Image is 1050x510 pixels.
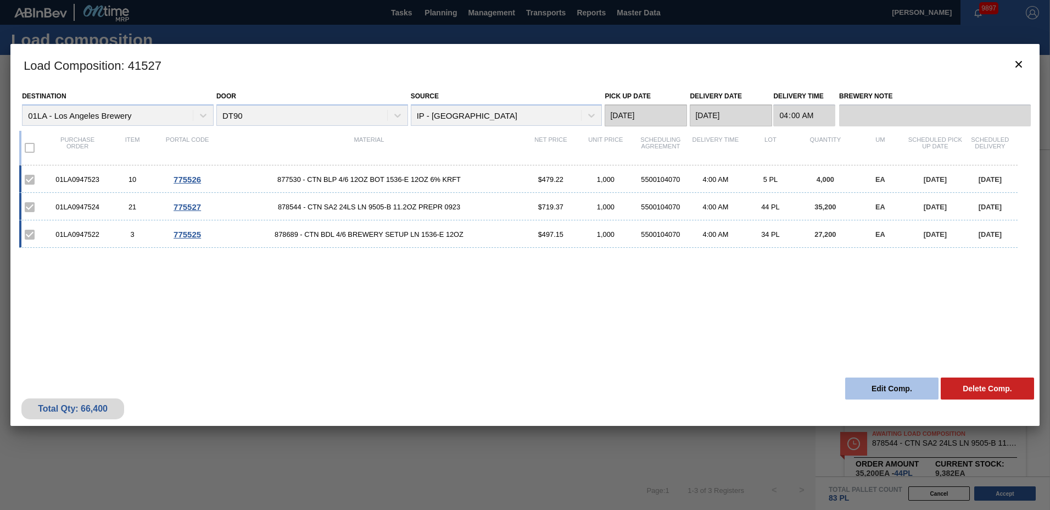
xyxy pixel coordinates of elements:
[578,230,633,239] div: 1,000
[105,136,160,159] div: Item
[633,230,688,239] div: 5500104070
[924,230,947,239] span: [DATE]
[215,175,523,184] span: 877530 - CTN BLP 4/6 12OZ BOT 1536-E 12OZ 6% KRFT
[578,136,633,159] div: Unit Price
[174,202,201,212] span: 775527
[924,175,947,184] span: [DATE]
[839,88,1031,104] label: Brewery Note
[523,230,578,239] div: $497.15
[798,136,853,159] div: Quantity
[523,203,578,211] div: $719.37
[216,92,236,100] label: Door
[743,136,798,159] div: Lot
[411,92,439,100] label: Source
[523,175,578,184] div: $479.22
[174,175,201,184] span: 775526
[105,175,160,184] div: 10
[979,175,1002,184] span: [DATE]
[633,175,688,184] div: 5500104070
[688,203,743,211] div: 4:00 AM
[215,203,523,211] span: 878544 - CTN SA2 24LS LN 9505-B 11.2OZ PREPR 0923
[688,230,743,239] div: 4:00 AM
[174,230,201,239] span: 775525
[845,378,939,400] button: Edit Comp.
[743,230,798,239] div: 34 PL
[160,175,215,184] div: Go to Order
[875,175,885,184] span: EA
[160,136,215,159] div: Portal code
[908,136,963,159] div: Scheduled Pick up Date
[105,230,160,239] div: 3
[30,404,116,414] div: Total Qty: 66,400
[633,136,688,159] div: Scheduling Agreement
[875,230,885,239] span: EA
[22,92,66,100] label: Destination
[853,136,908,159] div: UM
[160,202,215,212] div: Go to Order
[814,203,836,211] span: 35,200
[105,203,160,211] div: 21
[633,203,688,211] div: 5500104070
[773,88,835,104] label: Delivery Time
[979,230,1002,239] span: [DATE]
[875,203,885,211] span: EA
[743,203,798,211] div: 44 PL
[215,136,523,159] div: Material
[941,378,1034,400] button: Delete Comp.
[743,175,798,184] div: 5 PL
[979,203,1002,211] span: [DATE]
[215,230,523,239] span: 878689 - CTN BDL 4/6 BREWERY SETUP LN 1536-E 12OZ
[523,136,578,159] div: Net Price
[50,136,105,159] div: Purchase order
[924,203,947,211] span: [DATE]
[160,230,215,239] div: Go to Order
[578,175,633,184] div: 1,000
[688,136,743,159] div: Delivery Time
[50,175,105,184] div: 01LA0947523
[963,136,1018,159] div: Scheduled Delivery
[50,230,105,239] div: 01LA0947522
[690,92,741,100] label: Delivery Date
[814,230,836,239] span: 27,200
[690,104,772,126] input: mm/dd/yyyy
[605,104,687,126] input: mm/dd/yyyy
[688,175,743,184] div: 4:00 AM
[10,44,1040,86] h3: Load Composition : 41527
[50,203,105,211] div: 01LA0947524
[605,92,651,100] label: Pick up Date
[578,203,633,211] div: 1,000
[817,175,834,184] span: 4,000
